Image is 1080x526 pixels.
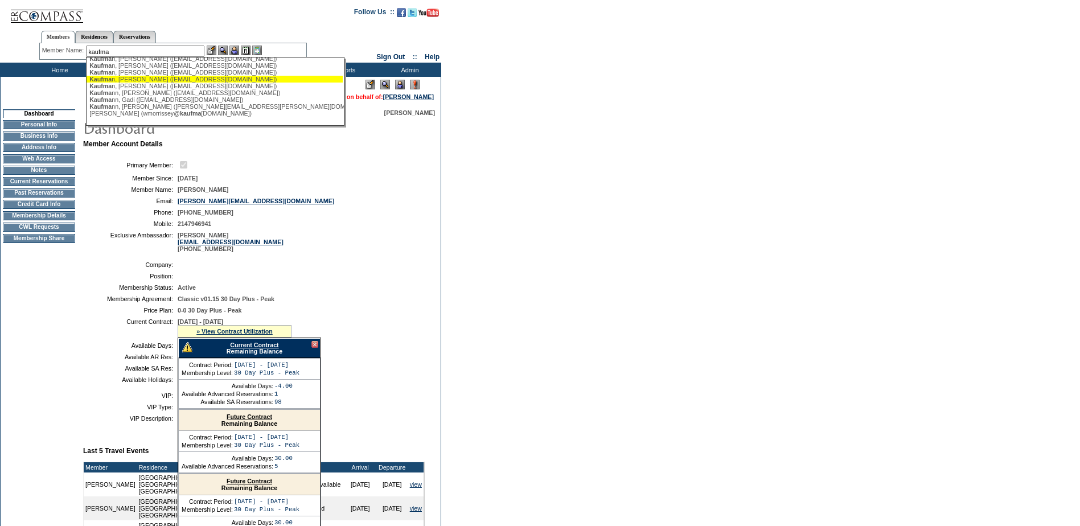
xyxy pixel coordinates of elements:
td: Position: [88,273,173,280]
td: 30.00 [274,455,293,462]
td: -4.00 [274,383,293,389]
a: view [410,481,422,488]
td: Available Days: [182,455,273,462]
img: Log Concern/Member Elevation [410,80,420,89]
td: Mobile: [88,220,173,227]
td: Email: [88,198,173,204]
td: 1 [274,391,293,397]
td: CWL Requests [3,223,75,232]
td: [DATE] - [DATE] [234,498,299,505]
span: [PHONE_NUMBER] [178,209,233,216]
div: nn, Gadi ([EMAIL_ADDRESS][DOMAIN_NAME]) [89,96,340,103]
td: Business Info [3,131,75,141]
td: Membership Level: [182,369,233,376]
span: Kaufma [89,103,112,110]
td: Available SA Reservations: [182,398,273,405]
td: 30 Day Plus - Peak [234,442,299,449]
td: [DATE] - [DATE] [234,434,299,441]
td: Personal Info [3,120,75,129]
img: View Mode [380,80,390,89]
td: Follow Us :: [354,7,395,20]
img: Edit Mode [366,80,375,89]
td: Membership Share [3,234,75,243]
div: Member Name: [42,46,86,55]
td: [GEOGRAPHIC_DATA], [GEOGRAPHIC_DATA] - [GEOGRAPHIC_DATA] [GEOGRAPHIC_DATA] [GEOGRAPHIC_DATA] 205 [137,496,296,520]
td: Contract Period: [182,498,233,505]
span: Active [178,284,196,291]
td: Available Holidays: [88,376,173,383]
div: n, [PERSON_NAME] ([EMAIL_ADDRESS][DOMAIN_NAME]) [89,62,340,69]
td: 30 Day Plus - Peak [234,506,299,513]
td: 5 [274,463,293,470]
a: » View Contract Utilization [196,328,273,335]
td: Available Days: [88,342,173,349]
td: Departure [376,462,408,472]
td: Phone: [88,209,173,216]
img: Follow us on Twitter [408,8,417,17]
a: Help [425,53,440,61]
td: Membership Level: [182,506,233,513]
td: [DATE] [376,472,408,496]
td: Dashboard [3,109,75,118]
td: Home [26,63,91,77]
a: [PERSON_NAME][EMAIL_ADDRESS][DOMAIN_NAME] [178,198,334,204]
td: [PERSON_NAME] [84,496,137,520]
td: Available Advanced Reservations: [182,391,273,397]
td: Admin [376,63,441,77]
td: [DATE] - [DATE] [234,361,299,368]
td: [DATE] [344,496,376,520]
a: [EMAIL_ADDRESS][DOMAIN_NAME] [178,239,284,245]
img: Impersonate [229,46,239,55]
span: Kaufma [89,55,112,62]
b: Member Account Details [83,140,163,148]
td: Price Plan: [88,307,173,314]
td: Exclusive Ambassador: [88,232,173,252]
span: 2147946941 [178,220,211,227]
td: Available Days: [182,519,273,526]
div: Remaining Balance [179,474,320,495]
td: Contract Period: [182,361,233,368]
a: Subscribe to our YouTube Channel [418,11,439,18]
a: Current Contract [230,342,278,348]
span: [PERSON_NAME] [PHONE_NUMBER] [178,232,284,252]
td: Available SA Res: [88,365,173,372]
td: Member Name: [88,186,173,193]
a: Future Contract [227,478,272,484]
a: Reservations [113,31,156,43]
a: Residences [75,31,113,43]
img: Subscribe to our YouTube Channel [418,9,439,17]
td: VIP Description: [88,415,173,422]
span: Kaufma [89,83,112,89]
span: Kaufma [89,69,112,76]
a: Follow us on Twitter [408,11,417,18]
span: 0-0 30 Day Plus - Peak [178,307,242,314]
div: n, [PERSON_NAME] ([EMAIL_ADDRESS][DOMAIN_NAME]) [89,55,340,62]
img: There are insufficient days and/or tokens to cover this reservation [182,342,192,352]
span: Kaufma [89,62,112,69]
td: Current Contract: [88,318,173,338]
td: Member [84,462,137,472]
td: Contract Period: [182,434,233,441]
span: kaufma [180,110,201,117]
a: Future Contract [227,413,272,420]
td: [DATE] [344,472,376,496]
span: Kaufma [89,76,112,83]
td: Address Info [3,143,75,152]
td: Residence [137,462,296,472]
td: Membership Agreement: [88,295,173,302]
td: Arrival [344,462,376,472]
span: Classic v01.15 30 Day Plus - Peak [178,295,274,302]
img: pgTtlDashboard.gif [83,116,310,139]
img: Become our fan on Facebook [397,8,406,17]
td: [PERSON_NAME] [84,472,137,496]
td: Past Reservations [3,188,75,198]
img: b_edit.gif [207,46,216,55]
span: :: [413,53,417,61]
td: Membership Details [3,211,75,220]
td: VIP Type: [88,404,173,410]
a: Sign Out [376,53,405,61]
div: nn, [PERSON_NAME] ([PERSON_NAME][EMAIL_ADDRESS][PERSON_NAME][DOMAIN_NAME]) [89,103,340,110]
span: [PERSON_NAME] [384,109,435,116]
a: Members [41,31,76,43]
span: Kaufma [89,89,112,96]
